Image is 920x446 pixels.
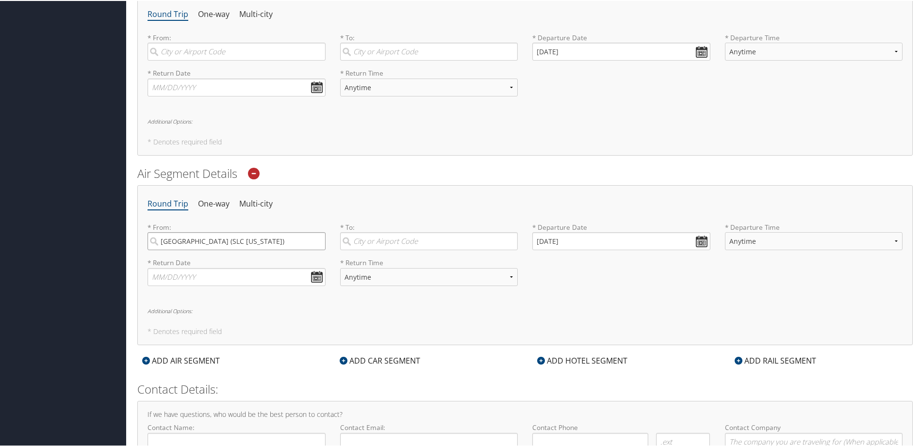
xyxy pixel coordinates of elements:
[725,42,903,60] select: * Departure Time
[340,32,518,60] label: * To:
[148,327,903,334] h5: * Denotes required field
[335,354,425,366] div: ADD CAR SEGMENT
[340,231,518,249] input: City or Airport Code
[725,222,903,257] label: * Departure Time
[239,194,273,212] li: Multi-city
[148,194,188,212] li: Round Trip
[148,307,903,313] h6: Additional Options:
[239,5,273,22] li: Multi-city
[148,231,326,249] input: City or Airport Code
[532,42,710,60] input: MM/DD/YYYY
[148,32,326,60] label: * From:
[532,222,710,231] label: * Departure Date
[340,222,518,249] label: * To:
[148,42,326,60] input: City or Airport Code
[340,257,518,267] label: * Return Time
[532,32,710,42] label: * Departure Date
[148,222,326,249] label: * From:
[725,32,903,67] label: * Departure Time
[532,422,710,431] label: Contact Phone
[148,257,326,267] label: * Return Date
[198,194,230,212] li: One-way
[148,67,326,77] label: * Return Date
[148,138,903,144] h5: * Denotes required field
[148,78,326,96] input: MM/DD/YYYY
[148,267,326,285] input: MM/DD/YYYY
[137,354,225,366] div: ADD AIR SEGMENT
[137,164,913,181] h2: Air Segment Details
[730,354,821,366] div: ADD RAIL SEGMENT
[340,67,518,77] label: * Return Time
[532,231,710,249] input: MM/DD/YYYY
[148,118,903,123] h6: Additional Options:
[725,231,903,249] select: * Departure Time
[198,5,230,22] li: One-way
[532,354,632,366] div: ADD HOTEL SEGMENT
[340,42,518,60] input: City or Airport Code
[148,410,903,417] h4: If we have questions, who would be the best person to contact?
[148,5,188,22] li: Round Trip
[137,380,913,397] h2: Contact Details:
